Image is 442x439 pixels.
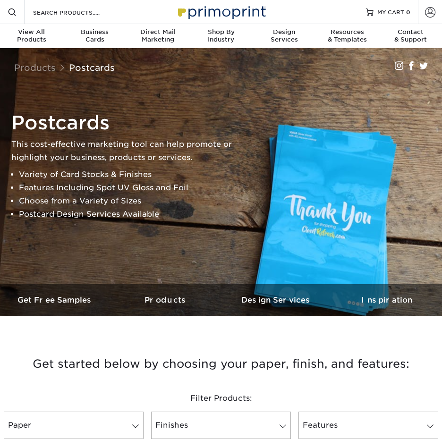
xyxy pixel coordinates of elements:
li: Choose from a Variety of Sizes [19,194,247,208]
li: Postcard Design Services Available [19,208,247,221]
a: Paper [4,412,144,439]
h3: Products [110,295,221,304]
span: Resources [316,28,379,36]
a: Resources& Templates [316,24,379,49]
img: Primoprint [174,1,268,22]
span: Design [253,28,316,36]
div: Cards [63,28,127,43]
div: Marketing [126,28,189,43]
div: & Support [379,28,442,43]
p: This cost-effective marketing tool can help promote or highlight your business, products or servi... [11,138,247,164]
span: Direct Mail [126,28,189,36]
span: Contact [379,28,442,36]
span: Shop By [189,28,253,36]
a: Postcards [69,62,115,73]
h1: Postcards [11,111,247,134]
div: Industry [189,28,253,43]
h3: Inspiration [331,295,442,304]
span: Business [63,28,127,36]
li: Variety of Card Stocks & Finishes [19,168,247,181]
a: Direct MailMarketing [126,24,189,49]
h3: Get started below by choosing your paper, finish, and features: [7,350,435,374]
input: SEARCH PRODUCTS..... [32,7,124,18]
li: Features Including Spot UV Gloss and Foil [19,181,247,194]
a: Features [298,412,438,439]
a: DesignServices [253,24,316,49]
span: 0 [406,8,410,15]
a: Products [14,62,56,73]
a: Design Services [221,284,331,316]
span: MY CART [377,8,404,16]
a: BusinessCards [63,24,127,49]
div: & Templates [316,28,379,43]
a: Shop ByIndustry [189,24,253,49]
div: Services [253,28,316,43]
a: Finishes [151,412,291,439]
h3: Design Services [221,295,331,304]
a: Products [110,284,221,316]
a: Inspiration [331,284,442,316]
a: Contact& Support [379,24,442,49]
